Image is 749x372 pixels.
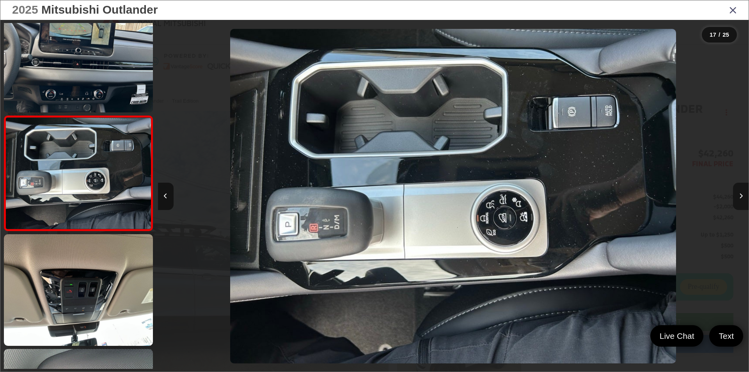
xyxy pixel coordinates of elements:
img: 2025 Mitsubishi Outlander Trail Edition [2,233,154,347]
div: 2025 Mitsubishi Outlander Trail Edition 16 [158,29,748,364]
button: Previous image [158,183,174,210]
span: 25 [722,31,729,38]
button: Next image [733,183,749,210]
span: Text [715,331,738,341]
span: Live Chat [656,331,698,341]
img: 2025 Mitsubishi Outlander Trail Edition [230,29,676,364]
a: Text [709,325,743,347]
img: 2025 Mitsubishi Outlander Trail Edition [4,118,152,229]
a: Live Chat [650,325,704,347]
span: / [718,32,721,37]
span: Mitsubishi Outlander [41,3,158,16]
span: 2025 [12,3,38,16]
span: 17 [710,31,716,38]
i: Close gallery [729,5,737,15]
